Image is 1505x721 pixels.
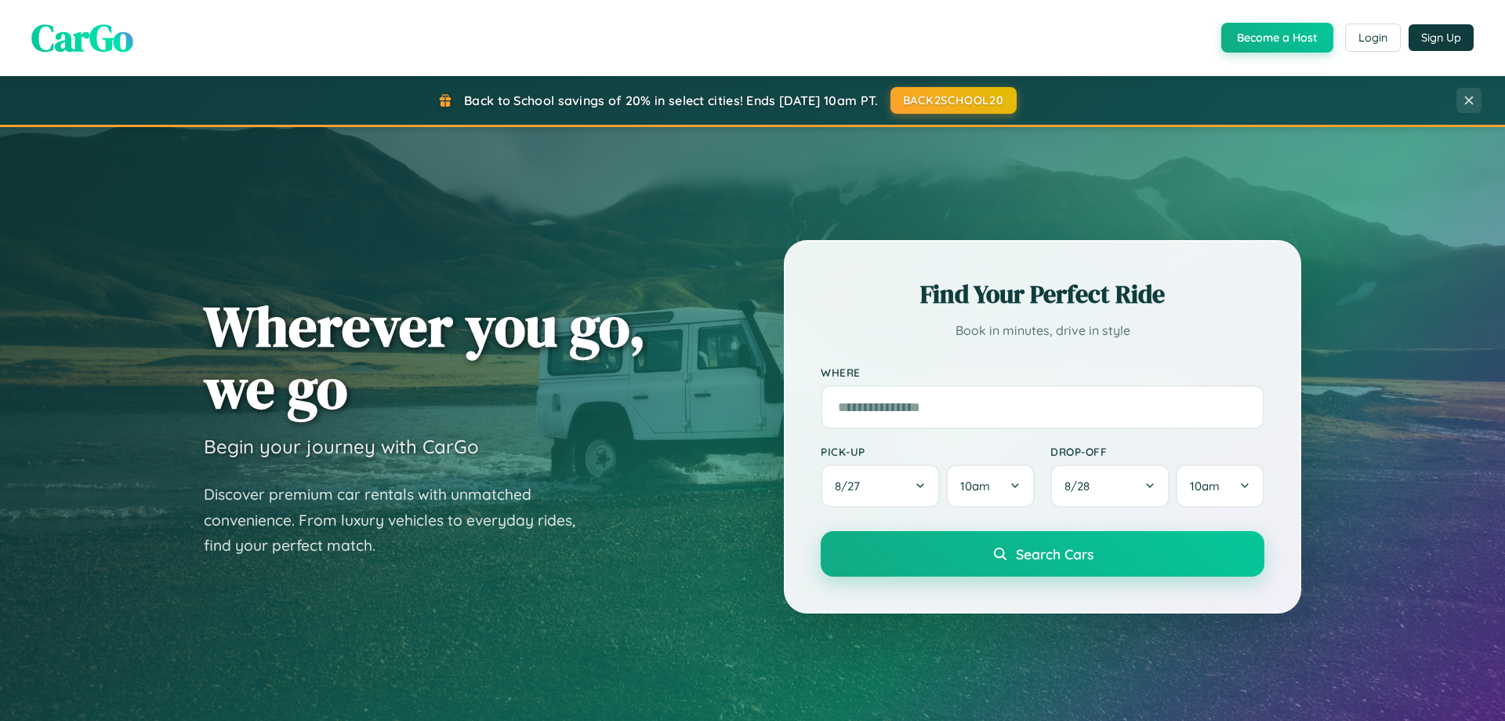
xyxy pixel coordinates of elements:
button: 10am [1176,464,1264,508]
span: Back to School savings of 20% in select cities! Ends [DATE] 10am PT. [464,93,878,108]
h2: Find Your Perfect Ride [821,277,1264,311]
button: Become a Host [1221,23,1333,53]
button: Search Cars [821,531,1264,577]
button: Sign Up [1409,24,1474,51]
span: 8 / 28 [1064,479,1097,493]
h3: Begin your journey with CarGo [204,435,479,458]
button: BACK2SCHOOL20 [890,87,1017,114]
span: 10am [960,479,990,493]
span: Search Cars [1016,545,1093,563]
button: Login [1345,24,1401,52]
h1: Wherever you go, we go [204,295,646,419]
button: 8/28 [1050,464,1170,508]
p: Book in minutes, drive in style [821,319,1264,342]
label: Where [821,366,1264,379]
span: 8 / 27 [835,479,868,493]
button: 10am [946,464,1035,508]
span: 10am [1190,479,1220,493]
label: Drop-off [1050,445,1264,458]
button: 8/27 [821,464,940,508]
p: Discover premium car rentals with unmatched convenience. From luxury vehicles to everyday rides, ... [204,482,596,559]
label: Pick-up [821,445,1035,458]
span: CarGo [31,12,133,64]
